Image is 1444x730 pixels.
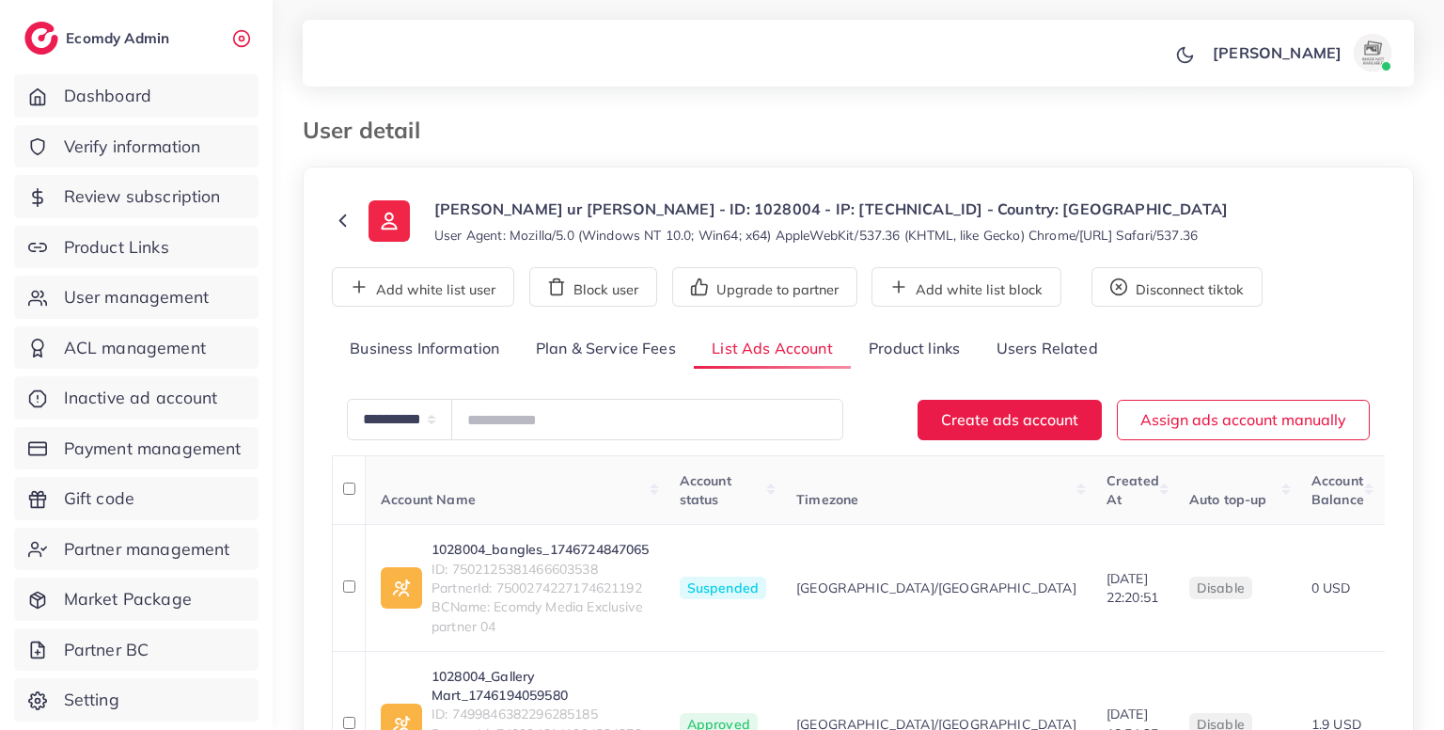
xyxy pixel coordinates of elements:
span: Inactive ad account [64,386,218,410]
span: Partner management [64,537,230,562]
span: Product Links [64,235,169,260]
span: Account Balance [1311,472,1364,508]
p: [PERSON_NAME] [1213,41,1342,64]
button: Block user [529,267,657,307]
span: ACL management [64,336,206,360]
img: logo [24,22,58,55]
a: Payment management [14,427,259,470]
a: logoEcomdy Admin [24,22,174,55]
span: ID: 7499846382296285185 [432,705,650,723]
button: Create ads account [918,400,1102,440]
span: [GEOGRAPHIC_DATA]/[GEOGRAPHIC_DATA] [796,579,1076,597]
a: Review subscription [14,175,259,218]
a: Plan & Service Fees [518,329,694,370]
button: Assign ads account manually [1117,400,1370,440]
img: avatar [1354,34,1391,71]
a: Users Related [978,329,1115,370]
span: ID: 7502125381466603538 [432,560,650,579]
span: Verify information [64,135,201,159]
a: List Ads Account [694,329,851,370]
a: Verify information [14,125,259,168]
span: Account Name [381,491,476,508]
a: 1028004_Gallery Mart_1746194059580 [432,667,650,706]
a: Setting [14,678,259,722]
a: Market Package [14,578,259,621]
span: Timezone [796,491,858,508]
img: ic-ad-info.7fc67b75.svg [381,567,422,609]
span: User management [64,285,209,309]
button: Add white list block [871,267,1061,307]
img: ic-user-info.36bf1079.svg [369,200,410,242]
a: [PERSON_NAME]avatar [1202,34,1399,71]
a: Dashboard [14,74,259,118]
span: PartnerId: 7500274227174621192 [432,579,650,597]
span: Suspended [680,577,766,599]
a: Product Links [14,226,259,269]
button: Upgrade to partner [672,267,857,307]
a: Partner BC [14,628,259,672]
span: [DATE] 22:20:51 [1107,570,1158,606]
a: Partner management [14,528,259,571]
a: User management [14,276,259,319]
p: [PERSON_NAME] ur [PERSON_NAME] - ID: 1028004 - IP: [TECHNICAL_ID] - Country: [GEOGRAPHIC_DATA] [434,198,1228,220]
small: User Agent: Mozilla/5.0 (Windows NT 10.0; Win64; x64) AppleWebKit/537.36 (KHTML, like Gecko) Chro... [434,226,1198,245]
a: Inactive ad account [14,376,259,420]
span: Setting [64,688,119,712]
button: Disconnect tiktok [1091,267,1263,307]
span: 0 USD [1311,579,1351,596]
span: Account status [680,472,731,508]
button: Add white list user [332,267,514,307]
a: Product links [851,329,978,370]
h3: User detail [303,117,435,144]
span: Market Package [64,587,192,611]
span: Payment management [64,436,242,461]
a: ACL management [14,326,259,370]
span: Gift code [64,486,134,511]
span: disable [1197,579,1245,596]
span: Dashboard [64,84,151,108]
a: Gift code [14,477,259,520]
span: Partner BC [64,638,149,662]
span: Review subscription [64,184,221,209]
a: 1028004_bangles_1746724847065 [432,540,650,559]
span: Auto top-up [1189,491,1267,508]
span: BCName: Ecomdy Media Exclusive partner 04 [432,597,650,636]
span: Created At [1107,472,1159,508]
h2: Ecomdy Admin [66,29,174,47]
a: Business Information [332,329,518,370]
